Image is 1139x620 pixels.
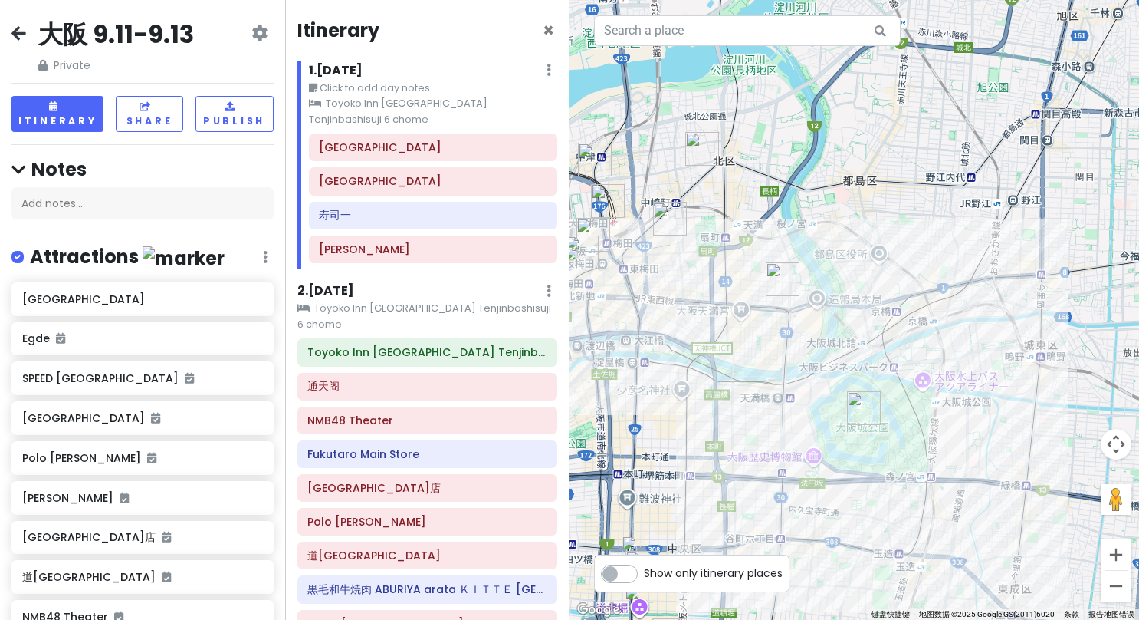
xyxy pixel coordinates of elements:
i: Added to itinerary [147,453,156,463]
h6: 黒毛和牛焼肉 ABURIYA arata ＫＩＴＴＥ OSAKA [307,582,547,596]
button: 放大 [1101,539,1131,570]
h6: 2 . [DATE] [297,283,354,299]
button: 键盘快捷键 [871,609,910,620]
div: 道顿堀 [625,585,658,618]
h6: Toyoko Inn Osaka Tenjinbashisuji 6 chome [307,345,547,359]
span: Close itinerary [543,18,554,43]
i: Added to itinerary [162,572,171,582]
h6: NMB48 Theater [307,414,547,427]
h4: Attractions [30,245,225,270]
div: 黒毛和牛焼肉 ABURIYA arata ＫＩＴＴＥ OSAKA [565,236,599,269]
h6: Polo Ralph Lauren Shinsaibashi [307,515,547,529]
i: Added to itinerary [56,333,65,344]
div: Polo Ralph Lauren Shinsaibashi [625,551,659,585]
button: Itinerary [11,96,103,132]
a: 在 Google 地图中打开此区域（会打开一个新窗口） [573,600,624,620]
small: Toyoko Inn [GEOGRAPHIC_DATA] Tenjinbashisuji 6 chome [309,96,558,127]
div: SPEED Osaka [578,143,612,176]
h6: 1 . [DATE] [309,63,363,79]
h6: Fukutaro Main Store [307,447,547,461]
h6: 道顿堀 [307,549,547,562]
h6: Polo [PERSON_NAME] [22,451,262,465]
h6: [GEOGRAPHIC_DATA] [22,292,262,306]
h6: 大丸心斋桥店 [307,481,547,495]
h6: 通天阁 [307,379,547,393]
h6: 大阪城公园 [319,174,547,188]
button: 缩小 [1101,571,1131,602]
span: Private [38,57,194,74]
h6: [GEOGRAPHIC_DATA]店 [22,530,262,544]
div: 寿司一 [766,262,799,296]
i: Added to itinerary [185,373,194,384]
div: 大阪城公园 [847,391,881,425]
i: Added to itinerary [151,413,160,424]
i: Added to itinerary [120,493,129,503]
a: 报告地图错误 [1088,610,1134,618]
h6: [GEOGRAPHIC_DATA] [22,411,262,425]
button: Share [116,96,182,132]
div: Ichiran Umeda [591,184,625,218]
input: Search a place [594,15,901,46]
button: 地图镜头控件 [1101,429,1131,460]
div: 大丸心斋桥店 [622,536,655,569]
span: 地图数据 ©2025 Google GS(2011)6020 [919,610,1055,618]
button: 将街景小人拖到地图上以打开街景 [1101,484,1131,515]
span: Show only itinerary places [644,565,783,582]
button: Close [543,21,554,40]
div: Osaka Airport(Itami) Limousine Bus Stop Herbis Osaka [563,246,596,279]
small: Toyoko Inn [GEOGRAPHIC_DATA] Tenjinbashisuji 6 chome [297,301,558,332]
h6: Egde [22,331,262,345]
button: Publish [195,96,274,132]
div: 大吉 Daikichi [653,202,687,236]
small: Click to add day notes [309,81,558,96]
h6: 寿司一 [319,208,547,222]
h2: 大阪 9.11-9.13 [38,18,194,51]
img: Google [573,600,624,620]
i: Added to itinerary [162,532,171,542]
h4: Itinerary [297,18,379,42]
h6: 大吉 Daikichi [319,242,547,256]
a: 条款（在新标签页中打开） [1064,610,1079,618]
h6: [PERSON_NAME] [22,491,262,505]
h6: 大阪站 [319,140,547,154]
div: 大阪站 [576,218,610,252]
div: Toyoko Inn Osaka Tenjinbashisuji 6 chome [685,132,719,166]
h6: SPEED [GEOGRAPHIC_DATA] [22,371,262,385]
h6: 道[GEOGRAPHIC_DATA] [22,570,262,584]
div: Add notes... [11,187,274,219]
h4: Notes [11,157,274,181]
img: marker [143,246,225,270]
